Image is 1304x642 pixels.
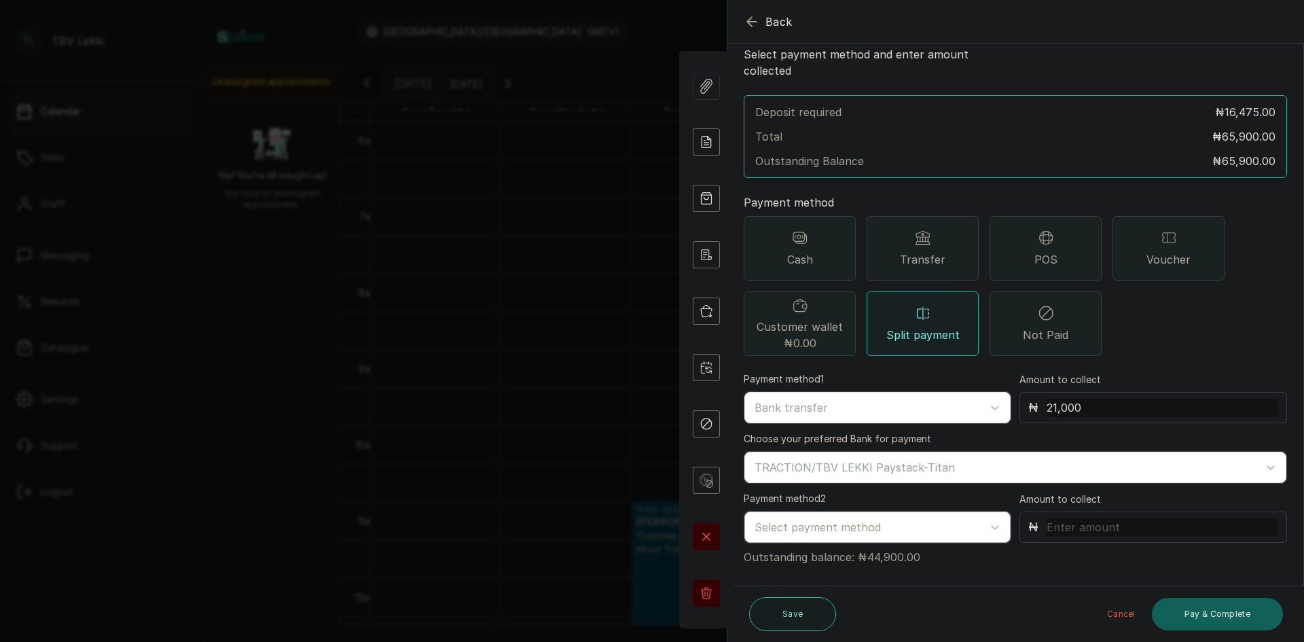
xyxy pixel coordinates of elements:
[1028,518,1038,537] p: ₦
[1034,251,1057,268] span: POS
[1047,398,1278,417] input: Enter amount
[1023,327,1068,343] span: Not Paid
[744,46,1015,79] p: Select payment method and enter amount collected
[744,14,793,30] button: Back
[744,492,826,505] label: Payment method 2
[1146,251,1191,268] span: Voucher
[886,327,960,343] span: Split payment
[1212,128,1275,145] p: ₦65,900.00
[1152,598,1283,630] button: Pay & Complete
[900,251,945,268] span: Transfer
[765,14,793,30] span: Back
[1215,104,1275,120] p: ₦16,475.00
[755,153,864,169] p: Outstanding Balance
[749,597,836,631] button: Save
[1028,398,1038,417] p: ₦
[1096,598,1146,630] button: Cancel
[744,543,1287,565] p: Outstanding balance: ₦44,900.00
[757,319,843,351] span: Customer wallet
[755,104,841,120] p: Deposit required
[755,128,782,145] p: Total
[1019,493,1101,506] label: Amount to collect
[784,335,816,351] span: ₦0.00
[744,432,931,446] label: Choose your preferred Bank for payment
[744,372,824,386] label: Payment method 1
[1047,518,1278,537] input: Enter amount
[1019,373,1101,387] label: Amount to collect
[744,194,1287,211] p: Payment method
[787,251,813,268] span: Cash
[1212,153,1275,169] p: ₦65,900.00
